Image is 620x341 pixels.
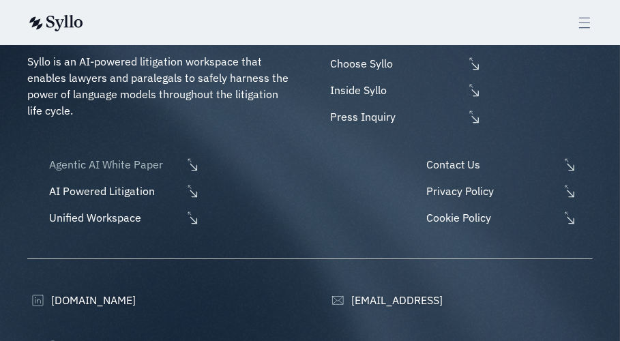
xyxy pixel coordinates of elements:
[423,156,559,173] span: Contact Us
[327,55,464,72] span: Choose Syllo
[423,209,593,226] a: Cookie Policy
[327,82,482,98] a: Inside Syllo
[27,55,291,117] span: Syllo is an AI-powered litigation workspace that enables lawyers and paralegals to safely harness...
[327,55,482,72] a: Choose Syllo
[27,15,83,31] img: syllo
[423,209,559,226] span: Cookie Policy
[46,209,182,226] span: Unified Workspace
[348,292,443,308] span: [EMAIL_ADDRESS]
[46,209,200,226] a: Unified Workspace
[423,183,559,199] span: Privacy Policy
[46,183,200,199] a: AI Powered Litigation
[327,108,482,125] a: Press Inquiry
[46,183,182,199] span: AI Powered Litigation
[48,292,136,308] span: [DOMAIN_NAME]
[327,108,464,125] span: Press Inquiry
[46,156,200,173] a: Agentic AI White Paper
[327,292,443,308] a: [EMAIL_ADDRESS]
[327,82,464,98] span: Inside Syllo
[46,156,182,173] span: Agentic AI White Paper
[423,183,593,199] a: Privacy Policy
[27,292,136,308] a: [DOMAIN_NAME]
[423,156,593,173] a: Contact Us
